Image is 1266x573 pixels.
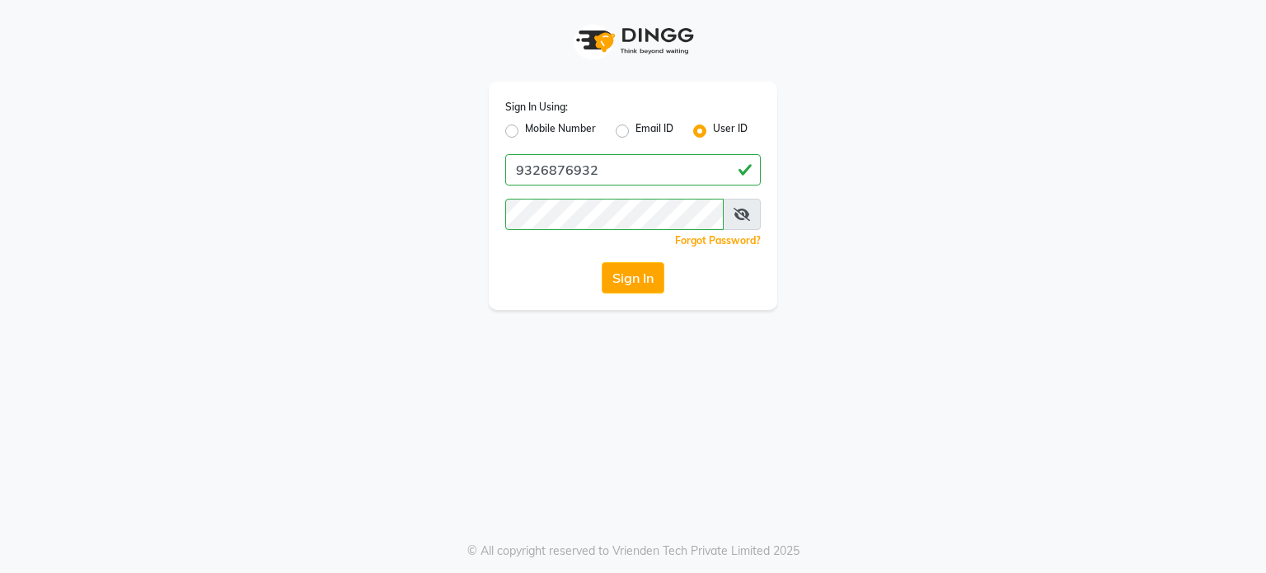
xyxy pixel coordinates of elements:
[675,234,761,247] a: Forgot Password?
[505,154,761,186] input: Username
[567,16,699,65] img: logo1.svg
[713,121,748,141] label: User ID
[525,121,596,141] label: Mobile Number
[505,199,724,230] input: Username
[635,121,673,141] label: Email ID
[602,262,664,294] button: Sign In
[505,100,568,115] label: Sign In Using:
